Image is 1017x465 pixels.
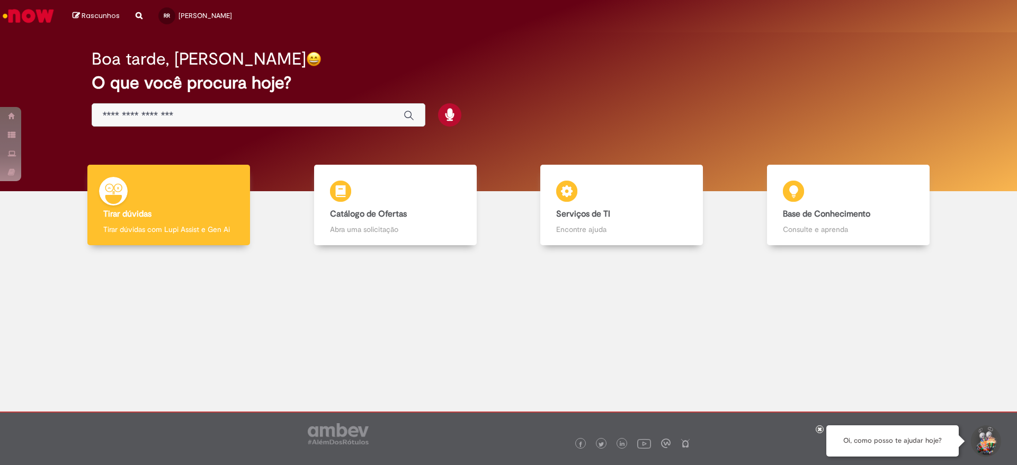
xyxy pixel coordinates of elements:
img: logo_footer_twitter.png [599,442,604,447]
b: Catálogo de Ofertas [330,209,407,219]
img: logo_footer_youtube.png [637,436,651,450]
h2: Boa tarde, [PERSON_NAME] [92,50,306,68]
img: logo_footer_linkedin.png [620,441,625,448]
span: Rascunhos [82,11,120,21]
h2: O que você procura hoje? [92,74,926,92]
b: Serviços de TI [556,209,610,219]
p: Consulte e aprenda [783,224,914,235]
span: RR [164,12,170,19]
a: Base de Conhecimento Consulte e aprenda [735,165,962,246]
div: Oi, como posso te ajudar hoje? [826,425,959,457]
img: logo_footer_ambev_rotulo_gray.png [308,423,369,444]
button: Iniciar Conversa de Suporte [969,425,1001,457]
img: logo_footer_facebook.png [578,442,583,447]
a: Tirar dúvidas Tirar dúvidas com Lupi Assist e Gen Ai [56,165,282,246]
p: Abra uma solicitação [330,224,461,235]
img: logo_footer_naosei.png [681,439,690,448]
b: Tirar dúvidas [103,209,151,219]
a: Serviços de TI Encontre ajuda [508,165,735,246]
span: [PERSON_NAME] [179,11,232,20]
img: happy-face.png [306,51,322,67]
img: logo_footer_workplace.png [661,439,671,448]
a: Catálogo de Ofertas Abra uma solicitação [282,165,509,246]
p: Encontre ajuda [556,224,687,235]
b: Base de Conhecimento [783,209,870,219]
p: Tirar dúvidas com Lupi Assist e Gen Ai [103,224,234,235]
a: Rascunhos [73,11,120,21]
img: ServiceNow [1,5,56,26]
